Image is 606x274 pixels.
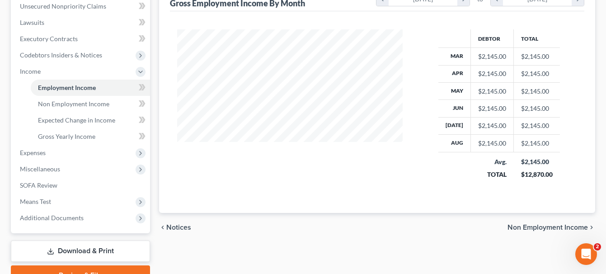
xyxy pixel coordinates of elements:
[438,65,471,82] th: Apr
[521,170,553,179] div: $12,870.00
[20,67,41,75] span: Income
[514,29,560,47] th: Total
[20,149,46,156] span: Expenses
[514,135,560,152] td: $2,145.00
[38,132,95,140] span: Gross Yearly Income
[514,100,560,117] td: $2,145.00
[31,112,150,128] a: Expected Change in Income
[588,224,595,231] i: chevron_right
[478,87,506,96] div: $2,145.00
[478,52,506,61] div: $2,145.00
[507,224,595,231] button: Non Employment Income chevron_right
[478,170,507,179] div: TOTAL
[438,117,471,134] th: [DATE]
[514,82,560,99] td: $2,145.00
[13,31,150,47] a: Executory Contracts
[38,84,96,91] span: Employment Income
[20,35,78,43] span: Executory Contracts
[11,241,150,262] a: Download & Print
[478,121,506,130] div: $2,145.00
[471,29,514,47] th: Debtor
[166,224,191,231] span: Notices
[507,224,588,231] span: Non Employment Income
[478,69,506,78] div: $2,145.00
[159,224,191,231] button: chevron_left Notices
[20,181,57,189] span: SOFA Review
[514,65,560,82] td: $2,145.00
[20,198,51,205] span: Means Test
[13,14,150,31] a: Lawsuits
[20,2,106,10] span: Unsecured Nonpriority Claims
[31,128,150,145] a: Gross Yearly Income
[31,96,150,112] a: Non Employment Income
[478,104,506,113] div: $2,145.00
[20,214,84,222] span: Additional Documents
[13,177,150,194] a: SOFA Review
[478,139,506,148] div: $2,145.00
[521,157,553,166] div: $2,145.00
[478,157,507,166] div: Avg.
[514,48,560,65] td: $2,145.00
[438,100,471,117] th: Jun
[159,224,166,231] i: chevron_left
[438,82,471,99] th: May
[20,19,44,26] span: Lawsuits
[514,117,560,134] td: $2,145.00
[575,243,597,265] iframe: Intercom live chat
[20,165,60,173] span: Miscellaneous
[38,116,115,124] span: Expected Change in Income
[31,80,150,96] a: Employment Income
[38,100,109,108] span: Non Employment Income
[438,135,471,152] th: Aug
[594,243,601,250] span: 2
[438,48,471,65] th: Mar
[20,51,102,59] span: Codebtors Insiders & Notices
